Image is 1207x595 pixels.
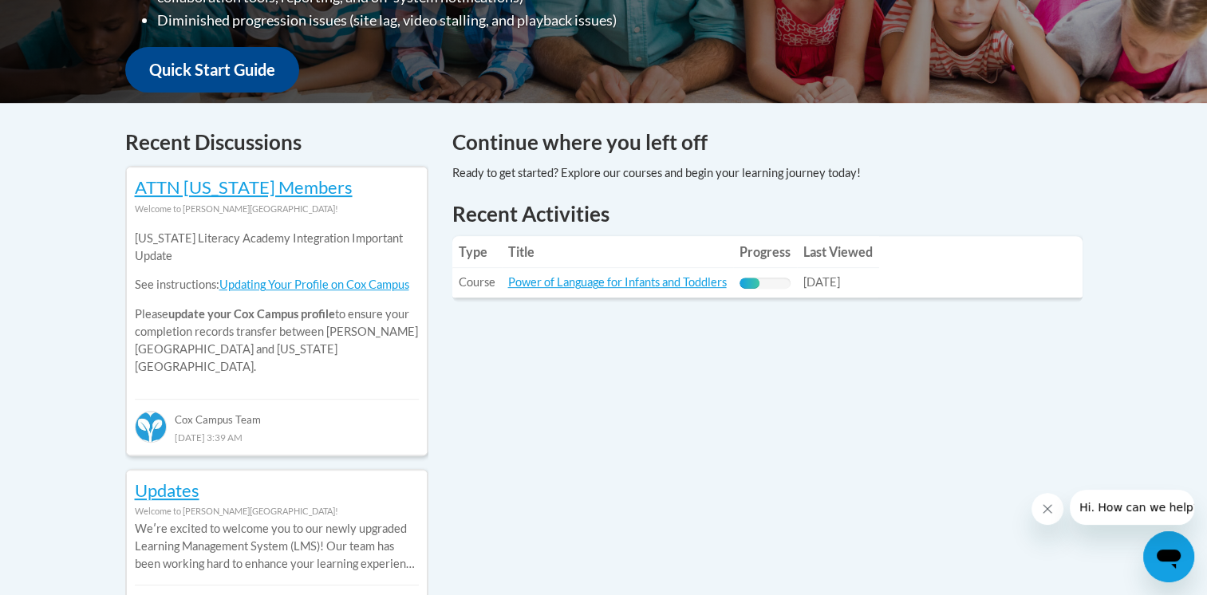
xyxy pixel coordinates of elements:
[168,307,335,321] b: update your Cox Campus profile
[219,278,409,291] a: Updating Your Profile on Cox Campus
[452,127,1083,158] h4: Continue where you left off
[135,218,419,388] div: Please to ensure your completion records transfer between [PERSON_NAME][GEOGRAPHIC_DATA] and [US_...
[135,411,167,443] img: Cox Campus Team
[135,176,353,198] a: ATTN [US_STATE] Members
[135,502,419,520] div: Welcome to [PERSON_NAME][GEOGRAPHIC_DATA]!
[452,199,1083,228] h1: Recent Activities
[1070,490,1194,525] iframe: Message from company
[135,520,419,573] p: Weʹre excited to welcome you to our newly upgraded Learning Management System (LMS)! Our team has...
[125,127,428,158] h4: Recent Discussions
[125,47,299,93] a: Quick Start Guide
[459,275,495,289] span: Course
[135,230,419,265] p: [US_STATE] Literacy Academy Integration Important Update
[135,399,419,428] div: Cox Campus Team
[797,236,879,268] th: Last Viewed
[135,276,419,294] p: See instructions:
[1143,531,1194,582] iframe: Button to launch messaging window
[135,200,419,218] div: Welcome to [PERSON_NAME][GEOGRAPHIC_DATA]!
[10,11,129,24] span: Hi. How can we help?
[733,236,797,268] th: Progress
[135,428,419,446] div: [DATE] 3:39 AM
[157,9,704,32] li: Diminished progression issues (site lag, video stalling, and playback issues)
[803,275,840,289] span: [DATE]
[1031,493,1063,525] iframe: Close message
[502,236,733,268] th: Title
[508,275,727,289] a: Power of Language for Infants and Toddlers
[452,236,502,268] th: Type
[135,479,199,501] a: Updates
[740,278,760,289] div: Progress, %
